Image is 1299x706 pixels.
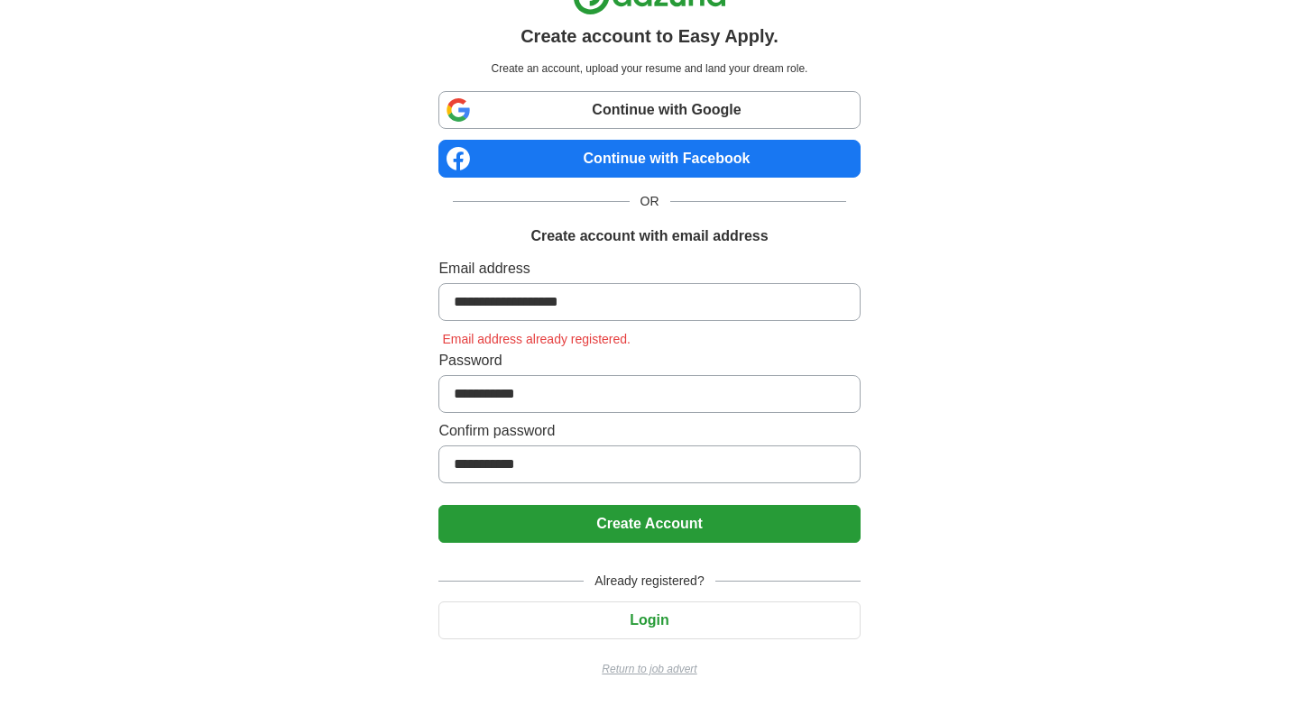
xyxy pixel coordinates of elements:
[438,505,860,543] button: Create Account
[438,601,860,639] button: Login
[438,661,860,677] a: Return to job advert
[438,350,860,371] label: Password
[438,332,634,346] span: Email address already registered.
[438,612,860,628] a: Login
[438,91,860,129] a: Continue with Google
[442,60,856,77] p: Create an account, upload your resume and land your dream role.
[438,140,860,178] a: Continue with Facebook
[438,420,860,442] label: Confirm password
[584,572,714,591] span: Already registered?
[630,192,670,211] span: OR
[530,225,768,247] h1: Create account with email address
[438,258,860,280] label: Email address
[521,23,778,50] h1: Create account to Easy Apply.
